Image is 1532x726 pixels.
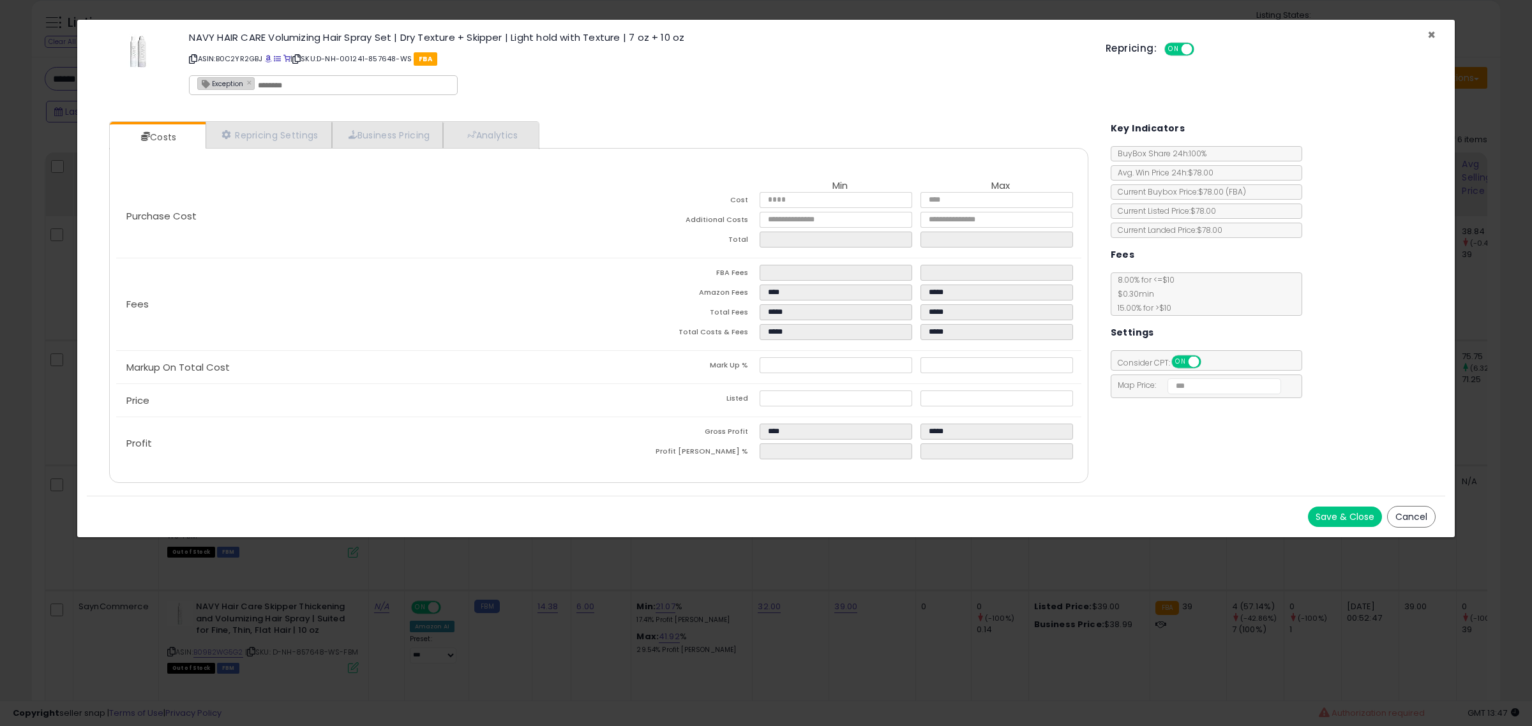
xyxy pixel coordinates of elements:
td: Cost [599,192,760,212]
p: Markup On Total Cost [116,362,599,373]
a: × [246,77,254,88]
span: OFF [1199,357,1219,367]
p: Fees [116,299,599,309]
span: $0.30 min [1111,288,1154,299]
span: Avg. Win Price 24h: $78.00 [1111,167,1213,178]
td: Additional Costs [599,212,760,232]
h5: Settings [1111,325,1154,341]
a: Analytics [443,122,537,148]
a: Costs [110,124,204,150]
td: Gross Profit [599,424,760,443]
span: ( FBA ) [1226,186,1246,197]
span: Current Landed Price: $78.00 [1111,225,1222,235]
td: Amazon Fees [599,285,760,304]
img: 31X1-7c0eML._SL60_.jpg [119,33,157,71]
span: Consider CPT: [1111,357,1218,368]
a: Repricing Settings [206,122,332,148]
span: Exception [198,78,243,89]
span: × [1427,26,1436,44]
p: Profit [116,438,599,448]
td: Listed [599,390,760,410]
td: Profit [PERSON_NAME] % [599,443,760,463]
td: FBA Fees [599,265,760,285]
h5: Fees [1111,247,1135,263]
button: Save & Close [1308,507,1382,527]
a: All offer listings [274,54,281,64]
h5: Repricing: [1106,43,1157,54]
span: ON [1173,357,1189,367]
th: Max [920,181,1081,192]
span: BuyBox Share 24h: 100% [1111,148,1206,159]
td: Total Fees [599,304,760,324]
td: Total Costs & Fees [599,324,760,344]
h5: Key Indicators [1111,121,1185,137]
span: 15.00 % for > $10 [1111,302,1171,313]
span: Current Buybox Price: [1111,186,1246,197]
span: ON [1166,44,1182,55]
span: Current Listed Price: $78.00 [1111,205,1216,216]
th: Min [760,181,920,192]
span: FBA [414,52,437,66]
h3: NAVY HAIR CARE Volumizing Hair Spray Set | Dry Texture + Skipper | Light hold with Texture | 7 oz... [189,33,1086,42]
span: $78.00 [1198,186,1246,197]
span: Map Price: [1111,380,1282,390]
td: Mark Up % [599,357,760,377]
span: 8.00 % for <= $10 [1111,274,1175,313]
p: Purchase Cost [116,211,599,221]
p: Price [116,396,599,406]
td: Total [599,232,760,251]
p: ASIN: B0C2YR2GBJ | SKU: D-NH-001241-857648-WS [189,48,1086,69]
a: BuyBox page [265,54,272,64]
button: Cancel [1387,506,1436,528]
span: OFF [1192,44,1213,55]
a: Your listing only [283,54,290,64]
a: Business Pricing [332,122,444,148]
